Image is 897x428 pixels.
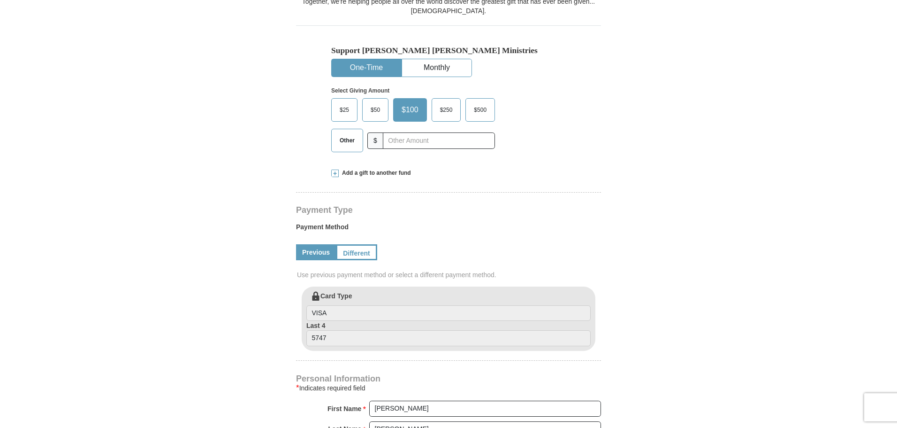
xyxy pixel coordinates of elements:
a: Previous [296,244,336,260]
span: $25 [335,103,354,117]
span: $ [367,132,383,149]
span: $250 [435,103,457,117]
strong: First Name [327,402,361,415]
span: Use previous payment method or select a different payment method. [297,270,602,280]
span: Other [335,133,359,148]
h5: Support [PERSON_NAME] [PERSON_NAME] Ministries [331,46,566,55]
label: Payment Method [296,222,601,236]
span: $50 [366,103,385,117]
button: One-Time [332,59,401,77]
input: Last 4 [306,330,591,346]
span: $100 [397,103,423,117]
label: Last 4 [306,321,591,346]
span: $500 [469,103,491,117]
button: Monthly [402,59,471,77]
h4: Payment Type [296,206,601,214]
h4: Personal Information [296,375,601,382]
input: Other Amount [383,132,495,149]
label: Card Type [306,291,591,321]
input: Card Type [306,305,591,321]
span: Add a gift to another fund [339,169,411,177]
a: Different [336,244,377,260]
strong: Select Giving Amount [331,87,389,94]
div: Indicates required field [296,382,601,394]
